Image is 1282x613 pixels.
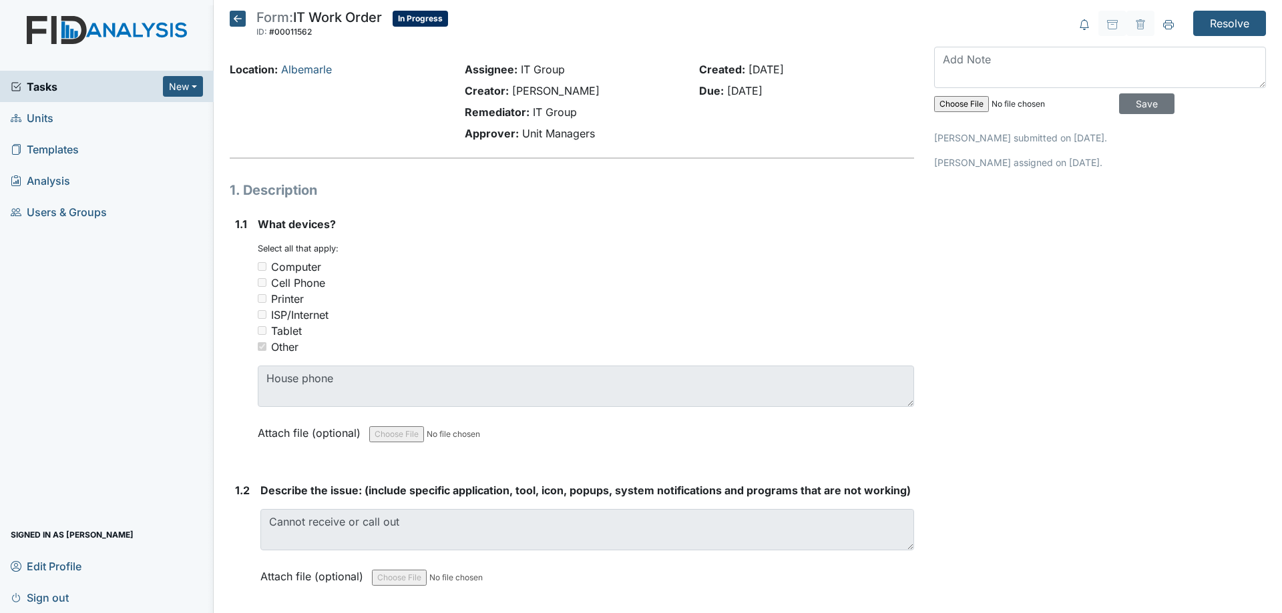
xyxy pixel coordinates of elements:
span: [PERSON_NAME] [512,84,600,97]
span: IT Group [533,105,577,119]
input: Computer [258,262,266,271]
div: Printer [271,291,304,307]
span: Form: [256,9,293,25]
span: #00011562 [269,27,312,37]
span: Describe the issue: (include specific application, tool, icon, popups, system notifications and p... [260,484,911,497]
strong: Created: [699,63,745,76]
div: Cell Phone [271,275,325,291]
h1: 1. Description [230,180,914,200]
span: Unit Managers [522,127,595,140]
strong: Due: [699,84,724,97]
small: Select all that apply: [258,243,339,253]
div: ISP/Internet [271,307,329,323]
span: Edit Profile [11,556,81,576]
span: [DATE] [727,84,763,97]
label: Attach file (optional) [258,418,366,441]
textarea: Cannot receive or call out [260,509,914,550]
span: Users & Groups [11,201,107,222]
label: Attach file (optional) [260,561,369,584]
span: Signed in as [PERSON_NAME] [11,524,134,545]
input: Other [258,342,266,351]
a: Tasks [11,79,163,95]
span: IT Group [521,63,565,76]
span: Units [11,107,53,128]
p: [PERSON_NAME] submitted on [DATE]. [934,131,1266,145]
span: ID: [256,27,267,37]
input: Resolve [1193,11,1266,36]
textarea: House phone [258,366,914,407]
label: 1.1 [235,216,247,232]
span: [DATE] [749,63,784,76]
p: [PERSON_NAME] assigned on [DATE]. [934,155,1266,169]
strong: Assignee: [465,63,517,76]
span: Templates [11,139,79,159]
strong: Approver: [465,127,519,140]
label: 1.2 [235,482,250,498]
input: Printer [258,294,266,303]
input: Save [1119,93,1174,114]
strong: Location: [230,63,278,76]
strong: Remediator: [465,105,529,119]
strong: Creator: [465,84,509,97]
div: Computer [271,259,321,275]
button: New [163,76,203,97]
span: Sign out [11,587,69,608]
div: Tablet [271,323,302,339]
span: In Progress [393,11,448,27]
input: ISP/Internet [258,310,266,319]
span: Analysis [11,170,70,191]
input: Tablet [258,326,266,335]
span: What devices? [258,217,336,231]
input: Cell Phone [258,278,266,287]
div: Other [271,339,298,355]
div: IT Work Order [256,11,382,40]
a: Albemarle [281,63,332,76]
